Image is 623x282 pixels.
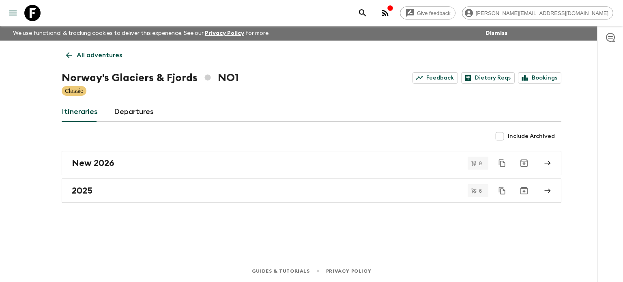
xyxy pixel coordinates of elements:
[518,72,561,84] a: Bookings
[10,26,273,41] p: We use functional & tracking cookies to deliver this experience. See our for more.
[326,267,371,276] a: Privacy Policy
[5,5,21,21] button: menu
[400,6,455,19] a: Give feedback
[62,47,127,63] a: All adventures
[77,50,122,60] p: All adventures
[412,72,458,84] a: Feedback
[461,72,515,84] a: Dietary Reqs
[62,151,561,175] a: New 2026
[205,30,244,36] a: Privacy Policy
[495,156,509,170] button: Duplicate
[508,132,555,140] span: Include Archived
[65,87,83,95] p: Classic
[62,179,561,203] a: 2025
[495,183,509,198] button: Duplicate
[252,267,310,276] a: Guides & Tutorials
[483,28,509,39] button: Dismiss
[72,185,92,196] h2: 2025
[474,188,487,194] span: 6
[412,10,455,16] span: Give feedback
[516,183,532,199] button: Archive
[354,5,371,21] button: search adventures
[462,6,613,19] div: [PERSON_NAME][EMAIL_ADDRESS][DOMAIN_NAME]
[471,10,613,16] span: [PERSON_NAME][EMAIL_ADDRESS][DOMAIN_NAME]
[62,102,98,122] a: Itineraries
[114,102,154,122] a: Departures
[72,158,114,168] h2: New 2026
[62,70,239,86] h1: Norway's Glaciers & Fjords NO1
[516,155,532,171] button: Archive
[474,161,487,166] span: 9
